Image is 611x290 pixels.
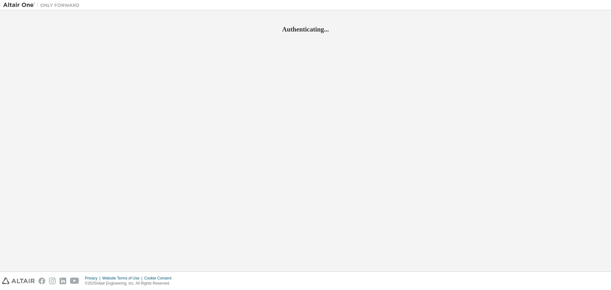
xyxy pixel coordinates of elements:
div: Website Terms of Use [102,276,144,281]
p: © 2025 Altair Engineering, Inc. All Rights Reserved. [85,281,175,286]
img: instagram.svg [49,278,56,284]
img: linkedin.svg [60,278,66,284]
img: Altair One [3,2,83,8]
div: Cookie Consent [144,276,175,281]
div: Privacy [85,276,102,281]
img: youtube.svg [70,278,79,284]
img: facebook.svg [39,278,45,284]
h2: Authenticating... [3,25,608,33]
img: altair_logo.svg [2,278,35,284]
